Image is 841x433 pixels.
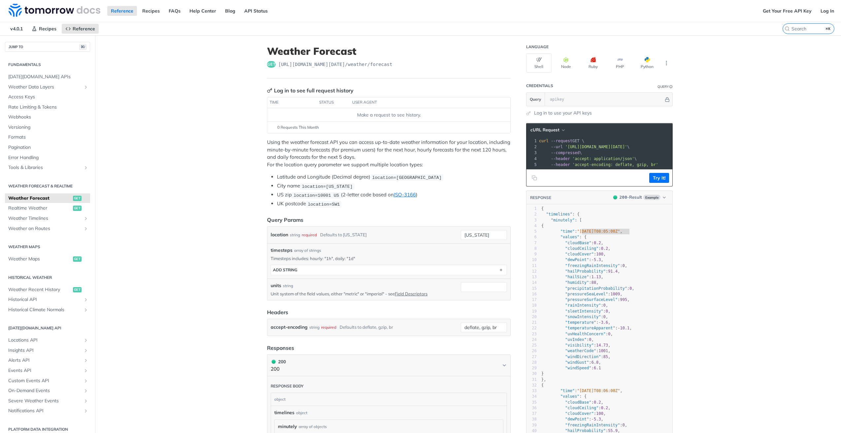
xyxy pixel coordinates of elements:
[551,156,570,161] span: --header
[241,6,271,16] a: API Status
[8,286,71,293] span: Weather Recent History
[283,283,293,289] div: string
[594,257,601,262] span: 5.3
[634,53,660,73] button: Python
[308,202,340,207] span: location=SW1
[267,216,303,224] div: Query Params
[817,6,838,16] a: Log In
[5,153,90,163] a: Error Handling
[340,322,393,332] div: Defaults to deflate, gzip, br
[526,331,537,337] div: 23
[591,275,601,279] span: 1.13
[530,96,541,102] span: Query
[8,256,71,262] span: Weather Maps
[603,354,608,359] span: 85
[541,223,544,228] span: {
[5,305,90,315] a: Historical Climate NormalsShow subpages for Historical Climate Normals
[321,322,336,332] div: required
[8,367,82,374] span: Events API
[565,315,601,319] span: "snowIntensity"
[565,280,589,285] span: "humidity"
[551,162,570,167] span: --header
[591,280,596,285] span: 88
[530,127,559,133] span: cURL Request
[565,241,591,245] span: "cloudBase"
[596,252,603,256] span: 100
[28,24,60,34] a: Recipes
[526,144,538,150] div: 2
[278,61,392,68] span: https://api.tomorrow.io/v4/weather/forecast
[83,388,88,393] button: Show subpages for On-Demand Events
[541,371,544,376] span: }
[526,297,537,303] div: 17
[657,84,669,89] div: Query
[649,173,669,183] button: Try It!
[502,363,507,368] svg: Chevron
[541,320,611,325] span: : ,
[5,214,90,223] a: Weather TimelinesShow subpages for Weather Timelines
[8,205,71,212] span: Realtime Weather
[5,335,90,345] a: Locations APIShow subpages for Locations API
[526,83,553,88] div: Credentials
[271,247,292,254] span: timesteps
[594,366,601,370] span: 6.1
[302,184,353,189] span: location=[US_STATE]
[83,307,88,313] button: Show subpages for Historical Climate Normals
[601,320,608,325] span: 3.6
[526,269,537,274] div: 12
[277,173,511,181] li: Latitude and Longitude (Decimal degree)
[541,343,611,348] span: : ,
[541,377,546,382] span: },
[565,354,601,359] span: "windDirection"
[5,295,90,305] a: Historical APIShow subpages for Historical API
[271,322,308,332] label: accept-encoding
[530,173,539,183] button: Copy to clipboard
[565,343,594,348] span: "visibility"
[565,349,596,353] span: "weatherCode"
[526,365,537,371] div: 29
[83,226,88,231] button: Show subpages for Weather on Routes
[565,246,598,251] span: "cloudCeiling"
[526,280,537,285] div: 14
[271,365,286,373] p: 200
[541,246,611,251] span: : ,
[580,53,606,73] button: Ruby
[565,275,589,279] span: "hailSize"
[526,150,538,156] div: 3
[83,408,88,414] button: Show subpages for Notifications API
[83,297,88,302] button: Show subpages for Historical API
[271,265,507,275] button: ADD string
[5,163,90,173] a: Tools & LibrariesShow subpages for Tools & Libraries
[629,286,632,291] span: 0
[372,175,442,180] span: location=[GEOGRAPHIC_DATA]
[8,134,88,141] span: Formats
[395,291,427,296] a: Field Descriptors
[565,366,591,370] span: "windSpeed"
[5,143,90,152] a: Pagination
[663,60,669,66] svg: More ellipsis
[5,92,90,102] a: Access Keys
[539,156,637,161] span: \
[83,84,88,90] button: Show subpages for Weather Data Layers
[565,257,589,262] span: "dewPoint"
[546,212,572,216] span: "timelines"
[302,230,317,240] div: required
[5,193,90,203] a: Weather Forecastget
[83,368,88,373] button: Show subpages for Events API
[565,309,603,314] span: "sleetIntensity"
[565,326,615,330] span: "temperatureApparent"
[83,216,88,221] button: Show subpages for Weather Timelines
[526,240,537,246] div: 7
[526,371,537,377] div: 30
[620,194,642,201] div: - Result
[8,84,82,90] span: Weather Data Layers
[8,347,82,354] span: Insights API
[526,246,537,251] div: 8
[8,398,82,404] span: Severe Weather Events
[541,286,634,291] span: : ,
[5,285,90,295] a: Weather Recent Historyget
[620,297,627,302] span: 995
[320,230,367,240] div: Defaults to [US_STATE]
[5,325,90,331] h2: [DATE][DOMAIN_NAME] API
[608,332,610,336] span: 0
